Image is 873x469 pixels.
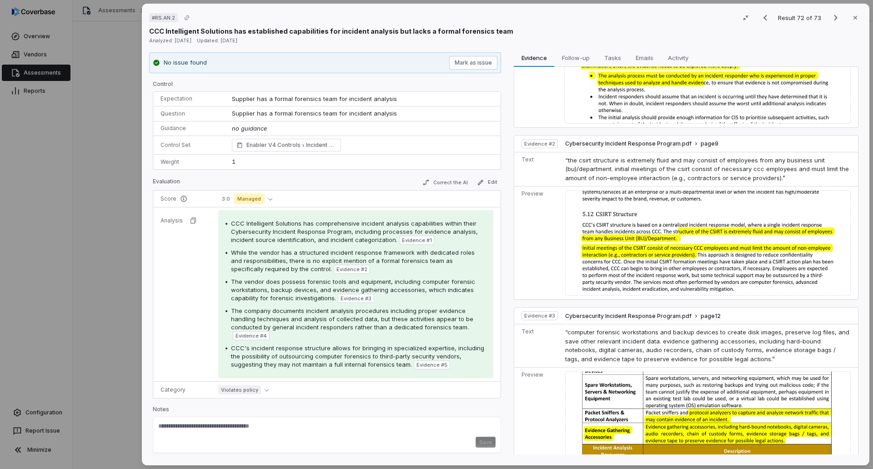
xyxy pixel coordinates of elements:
[246,141,336,150] span: Enabler V4 Controls Incident Management
[153,406,501,417] p: Notes
[149,26,513,36] p: CCC Intelligent Solutions has established capabilities for incident analysis but lacks a formal f...
[153,81,501,91] p: Control
[565,313,721,320] button: Cybersecurity Incident Response Program.pdfpage12
[231,249,475,272] span: While the vendor has a structured incident response framework with dedicated roles and responsibi...
[232,158,236,165] span: 1
[518,52,551,64] span: Evidence
[232,125,267,132] span: no guidance
[565,328,849,363] span: “computer forensic workstations and backup devices to create disk images, preserve log files, and...
[473,177,501,188] button: Edit
[231,344,484,368] span: CCC's incident response structure allows for bringing in specialized expertise, including the pos...
[161,195,204,202] p: Score
[565,190,851,296] img: 159d6ab2016a45ec9f90b57a44d5c514_original.jpg_w1200.jpg
[149,37,191,44] span: Analyzed: [DATE]
[336,266,367,273] span: Evidence # 2
[161,158,217,166] p: Weight
[558,52,593,64] span: Follow-up
[601,52,625,64] span: Tasks
[564,10,851,124] img: 5712f07809ba47cc8dd293c3e9cc6ef8_original.jpg_w1200.jpg
[514,7,561,127] td: Preview
[565,313,692,320] span: Cybersecurity Incident Response Program.pdf
[231,220,478,243] span: CCC Intelligent Solutions has comprehensive incident analysis capabilities within their Cybersecu...
[419,177,472,188] button: Correct the AI
[161,141,217,149] p: Control Set
[161,95,217,102] p: Expectation
[565,140,692,147] span: Cybersecurity Incident Response Program.pdf
[449,56,497,70] button: Mark as issue
[232,95,397,102] span: Supplier has a formal forensics team for incident analysis
[161,125,217,132] p: Guidance
[701,140,718,147] span: page 9
[231,278,475,302] span: The vendor does possess forensic tools and equipment, including computer forensic workstations, b...
[218,193,276,204] button: 3.0Managed
[161,386,204,393] p: Category
[161,110,217,117] p: Question
[218,385,261,394] span: Violates policy
[164,58,207,67] p: No issue found
[161,217,183,224] p: Analysis
[514,324,562,368] td: Text
[565,140,718,148] button: Cybersecurity Incident Response Program.pdfpage9
[632,52,657,64] span: Emails
[153,178,180,189] p: Evaluation
[231,307,473,331] span: The company documents incident analysis procedures including proper evidence handling techniques ...
[416,361,447,368] span: Evidence # 5
[701,313,721,320] span: page 12
[514,152,562,187] td: Text
[232,110,397,117] span: Supplier has a formal forensics team for incident analysis
[778,13,823,23] p: Result 72 of 73
[152,14,175,21] span: # RS.AN.2
[341,295,371,302] span: Evidence # 3
[524,140,555,147] span: Evidence # 2
[236,332,267,339] span: Evidence # 4
[402,237,432,244] span: Evidence # 1
[756,12,774,23] button: Previous result
[524,312,555,319] span: Evidence # 3
[664,52,692,64] span: Activity
[234,193,265,204] span: Managed
[827,12,845,23] button: Next result
[197,37,237,44] span: Updated: [DATE]
[179,10,195,26] button: Copy link
[565,156,849,182] span: “the csirt structure is extremely fluid and may consist of employees from any business unit (bu)/...
[514,187,562,299] td: Preview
